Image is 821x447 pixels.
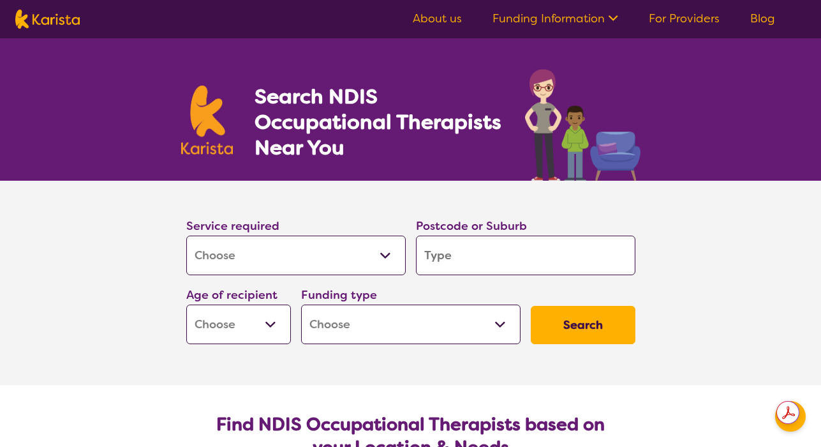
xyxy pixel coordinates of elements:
button: Search [531,306,635,344]
input: Type [416,236,635,275]
a: For Providers [649,11,720,26]
a: Blog [750,11,775,26]
a: About us [413,11,462,26]
img: Karista logo [181,86,233,155]
img: Karista logo [15,10,80,29]
a: Funding Information [492,11,618,26]
label: Age of recipient [186,287,277,303]
label: Funding type [301,287,377,303]
label: Service required [186,218,279,234]
h1: Search NDIS Occupational Therapists Near You [255,84,503,160]
img: occupational-therapy [525,69,640,181]
label: Postcode or Suburb [416,218,527,234]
